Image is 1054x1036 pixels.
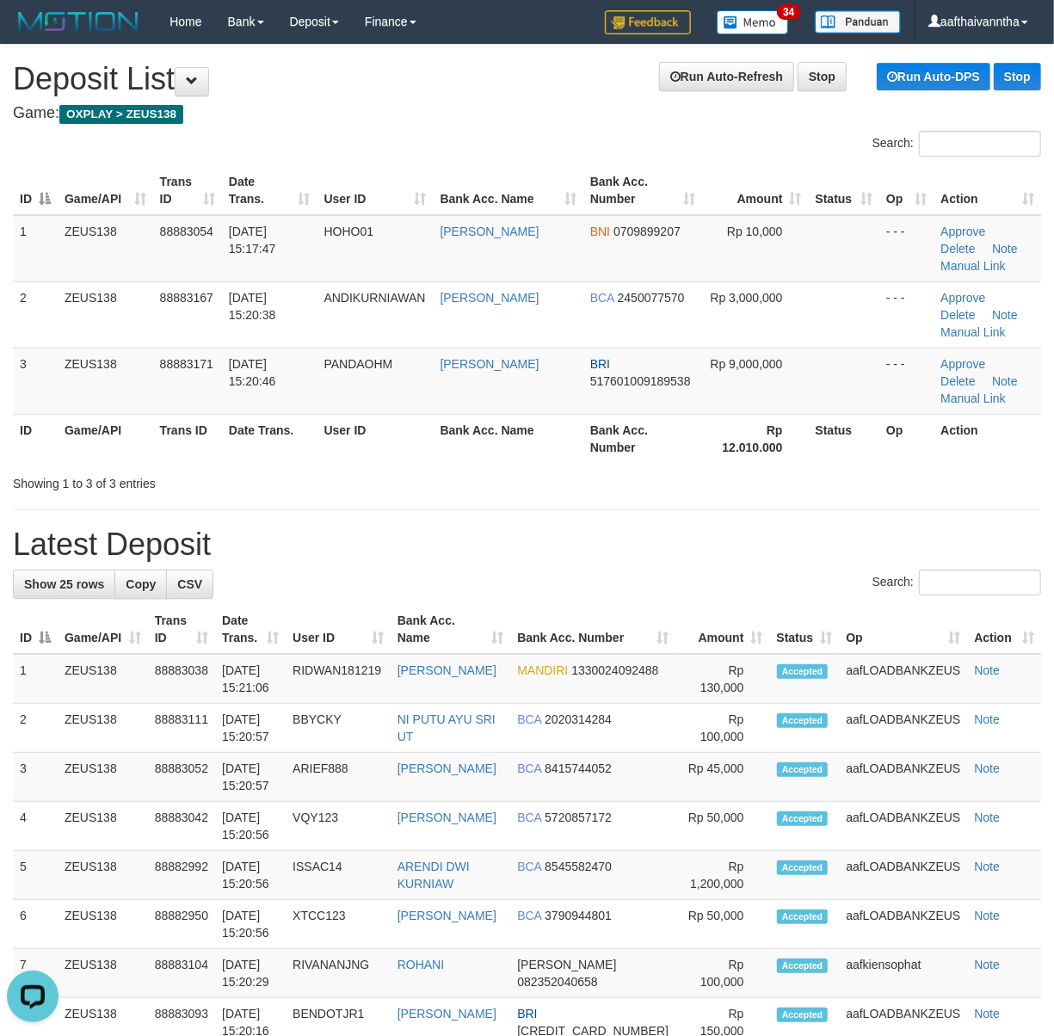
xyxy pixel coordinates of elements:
a: Note [974,860,1000,873]
td: [DATE] 15:20:56 [215,900,286,949]
td: 88883038 [148,654,215,704]
th: Date Trans.: activate to sort column ascending [222,166,317,215]
td: RIVANANJNG [286,949,391,998]
span: Rp 9,000,000 [711,357,783,371]
span: 34 [777,4,800,20]
th: Action: activate to sort column ascending [934,166,1041,215]
img: MOTION_logo.png [13,9,144,34]
a: Manual Link [940,259,1006,273]
th: Trans ID [153,414,222,463]
span: Accepted [777,762,829,777]
th: Op: activate to sort column ascending [839,605,967,654]
td: aafLOADBANKZEUS [839,851,967,900]
a: Note [992,242,1018,256]
th: Status [809,414,879,463]
span: MANDIRI [517,663,568,677]
th: Bank Acc. Name: activate to sort column ascending [434,166,583,215]
span: [DATE] 15:20:38 [229,291,276,322]
span: Copy 517601009189538 to clipboard [590,374,691,388]
span: Copy 5720857172 to clipboard [545,811,612,824]
a: Delete [940,374,975,388]
span: 88883167 [160,291,213,305]
td: 7 [13,949,58,998]
a: Stop [994,63,1041,90]
a: Delete [940,308,975,322]
th: ID: activate to sort column descending [13,166,58,215]
a: Note [974,958,1000,971]
a: [PERSON_NAME] [441,357,539,371]
th: Date Trans.: activate to sort column ascending [215,605,286,654]
td: ZEUS138 [58,654,148,704]
td: Rp 1,200,000 [675,851,769,900]
td: [DATE] 15:20:29 [215,949,286,998]
td: Rp 50,000 [675,900,769,949]
th: Game/API: activate to sort column ascending [58,605,148,654]
th: User ID: activate to sort column ascending [286,605,391,654]
a: Manual Link [940,392,1006,405]
a: Approve [940,357,985,371]
td: Rp 100,000 [675,704,769,753]
a: Note [974,712,1000,726]
td: [DATE] 15:20:56 [215,851,286,900]
img: Button%20Memo.svg [717,10,789,34]
th: Bank Acc. Name: activate to sort column ascending [391,605,511,654]
td: 88883042 [148,802,215,851]
td: 88883111 [148,704,215,753]
span: HOHO01 [324,225,374,238]
td: 6 [13,900,58,949]
a: [PERSON_NAME] [398,811,496,824]
a: Delete [940,242,975,256]
th: Bank Acc. Number [583,414,702,463]
td: ISSAC14 [286,851,391,900]
td: ZEUS138 [58,348,153,414]
span: BCA [517,860,541,873]
span: Copy 8415744052 to clipboard [545,762,612,775]
td: ZEUS138 [58,753,148,802]
span: ANDIKURNIAWAN [324,291,426,305]
a: Stop [798,62,847,91]
span: Copy 2020314284 to clipboard [545,712,612,726]
a: Approve [940,291,985,305]
a: Note [974,1007,1000,1021]
td: Rp 45,000 [675,753,769,802]
span: Accepted [777,1008,829,1022]
td: [DATE] 15:20:57 [215,704,286,753]
th: Status: activate to sort column ascending [770,605,840,654]
td: [DATE] 15:20:57 [215,753,286,802]
span: Accepted [777,664,829,679]
td: ZEUS138 [58,802,148,851]
a: Note [992,374,1018,388]
a: Note [974,811,1000,824]
a: Manual Link [940,325,1006,339]
input: Search: [919,570,1041,595]
td: aafLOADBANKZEUS [839,654,967,704]
th: ID: activate to sort column descending [13,605,58,654]
th: Amount: activate to sort column ascending [675,605,769,654]
td: 1 [13,215,58,282]
td: - - - [879,281,934,348]
th: Trans ID: activate to sort column ascending [153,166,222,215]
a: [PERSON_NAME] [398,1007,496,1021]
a: NI PUTU AYU SRI UT [398,712,496,743]
td: 3 [13,753,58,802]
th: Bank Acc. Number: activate to sort column ascending [510,605,675,654]
td: Rp 100,000 [675,949,769,998]
span: OXPLAY > ZEUS138 [59,105,183,124]
a: ROHANI [398,958,444,971]
td: RIDWAN181219 [286,654,391,704]
h4: Game: [13,105,1041,122]
span: Copy 0709899207 to clipboard [613,225,681,238]
span: Accepted [777,959,829,973]
a: Note [974,663,1000,677]
span: Copy 1330024092488 to clipboard [571,663,658,677]
a: [PERSON_NAME] [398,762,496,775]
td: ZEUS138 [58,949,148,998]
span: Copy 3790944801 to clipboard [545,909,612,922]
span: Accepted [777,811,829,826]
a: Run Auto-Refresh [659,62,794,91]
span: BRI [517,1007,537,1021]
td: 4 [13,802,58,851]
td: - - - [879,215,934,282]
span: Accepted [777,713,829,728]
th: Op: activate to sort column ascending [879,166,934,215]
